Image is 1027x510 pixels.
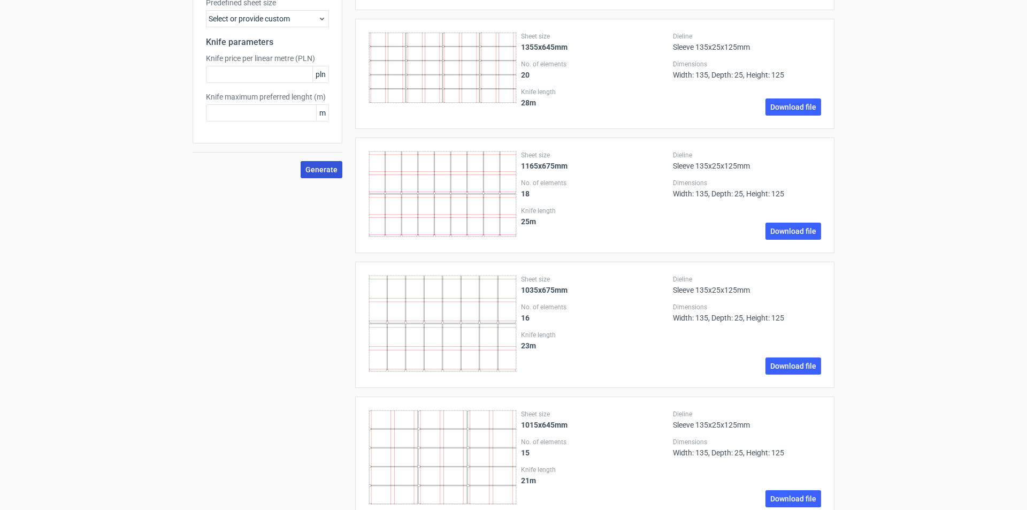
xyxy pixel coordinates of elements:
[521,151,669,159] label: Sheet size
[521,179,669,187] label: No. of elements
[521,207,669,215] label: Knife length
[673,32,821,41] label: Dieline
[301,161,342,178] button: Generate
[521,438,669,446] label: No. of elements
[521,410,669,418] label: Sheet size
[673,410,821,429] div: Sleeve 135x25x125mm
[206,10,329,27] div: Select or provide custom
[673,179,821,198] div: Width: 135, Depth: 25, Height: 125
[521,162,568,170] strong: 1165x675mm
[673,438,821,457] div: Width: 135, Depth: 25, Height: 125
[673,410,821,418] label: Dieline
[673,303,821,311] label: Dimensions
[765,490,821,507] a: Download file
[206,53,329,64] label: Knife price per linear metre (PLN)
[673,438,821,446] label: Dimensions
[521,189,530,198] strong: 18
[673,32,821,51] div: Sleeve 135x25x125mm
[765,98,821,116] a: Download file
[673,275,821,294] div: Sleeve 135x25x125mm
[673,60,821,68] label: Dimensions
[521,71,530,79] strong: 20
[521,43,568,51] strong: 1355x645mm
[673,179,821,187] label: Dimensions
[521,60,669,68] label: No. of elements
[521,217,536,226] strong: 25 m
[521,314,530,322] strong: 16
[521,32,669,41] label: Sheet size
[305,166,338,173] span: Generate
[521,341,536,350] strong: 23 m
[673,151,821,170] div: Sleeve 135x25x125mm
[521,275,669,284] label: Sheet size
[312,66,328,82] span: pln
[521,286,568,294] strong: 1035x675mm
[206,92,329,102] label: Knife maximum preferred lenght (m)
[673,60,821,79] div: Width: 135, Depth: 25, Height: 125
[765,357,821,375] a: Download file
[206,36,329,49] h2: Knife parameters
[521,331,669,339] label: Knife length
[521,448,530,457] strong: 15
[673,151,821,159] label: Dieline
[521,98,536,107] strong: 28 m
[521,421,568,429] strong: 1015x645mm
[521,476,536,485] strong: 21 m
[316,105,328,121] span: m
[673,303,821,322] div: Width: 135, Depth: 25, Height: 125
[521,88,669,96] label: Knife length
[521,466,669,474] label: Knife length
[673,275,821,284] label: Dieline
[521,303,669,311] label: No. of elements
[765,223,821,240] a: Download file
